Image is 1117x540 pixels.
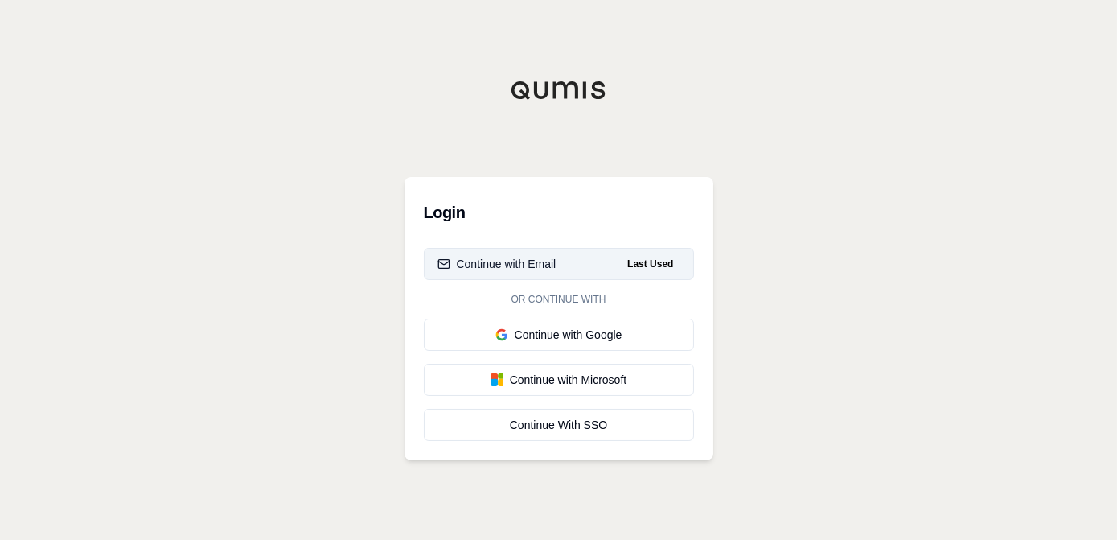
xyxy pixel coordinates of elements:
div: Continue with Google [437,327,680,343]
div: Continue With SSO [437,417,680,433]
button: Continue with EmailLast Used [424,248,694,280]
span: Last Used [621,254,680,274]
button: Continue with Google [424,319,694,351]
h3: Login [424,196,694,229]
button: Continue with Microsoft [424,364,694,396]
span: Or continue with [505,293,613,306]
img: Qumis [511,80,607,100]
a: Continue With SSO [424,409,694,441]
div: Continue with Microsoft [437,372,680,388]
div: Continue with Email [437,256,556,272]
